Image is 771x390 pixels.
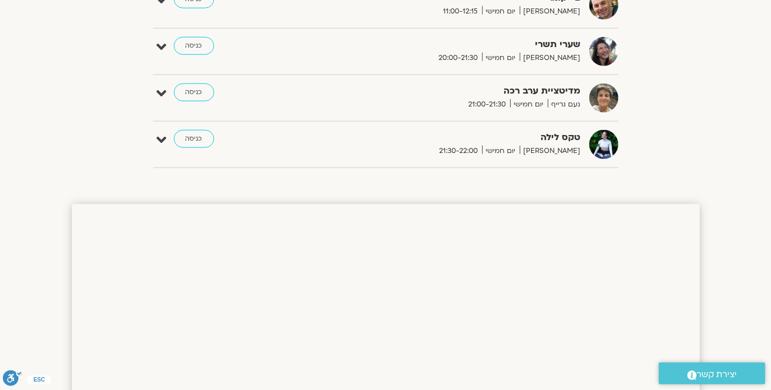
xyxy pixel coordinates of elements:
[435,52,482,64] span: 20:00-21:30
[306,37,581,52] strong: שערי תשרי
[482,52,520,64] span: יום חמישי
[306,83,581,99] strong: מדיטציית ערב רכה
[520,145,581,157] span: [PERSON_NAME]
[174,130,214,148] a: כניסה
[548,99,581,110] span: נעם גרייף
[697,367,737,382] span: יצירת קשר
[482,6,520,17] span: יום חמישי
[174,83,214,101] a: כניסה
[659,363,765,384] a: יצירת קשר
[520,52,581,64] span: [PERSON_NAME]
[440,6,482,17] span: 11:00-12:15
[306,130,581,145] strong: טקס לילה
[436,145,482,157] span: 21:30-22:00
[174,37,214,55] a: כניסה
[482,145,520,157] span: יום חמישי
[510,99,548,110] span: יום חמישי
[520,6,581,17] span: [PERSON_NAME]
[465,99,510,110] span: 21:00-21:30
